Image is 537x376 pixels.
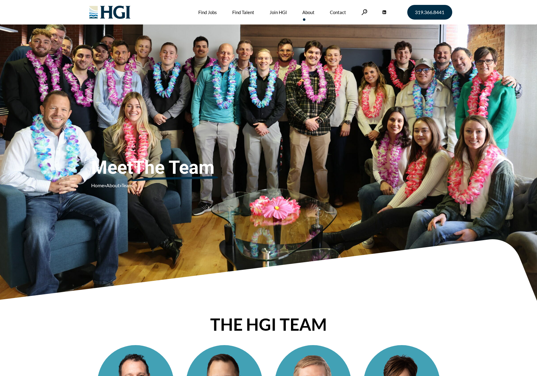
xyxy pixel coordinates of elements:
span: 319.366.8441 [415,10,444,15]
span: » » [91,182,132,188]
a: Home [91,182,104,188]
h2: THE HGI TEAM [94,316,443,333]
a: About [106,182,120,188]
a: 319.366.8441 [407,5,452,20]
span: Team [121,182,132,188]
u: The Team [133,157,214,179]
a: Search [361,9,367,15]
span: Meet [91,157,256,179]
